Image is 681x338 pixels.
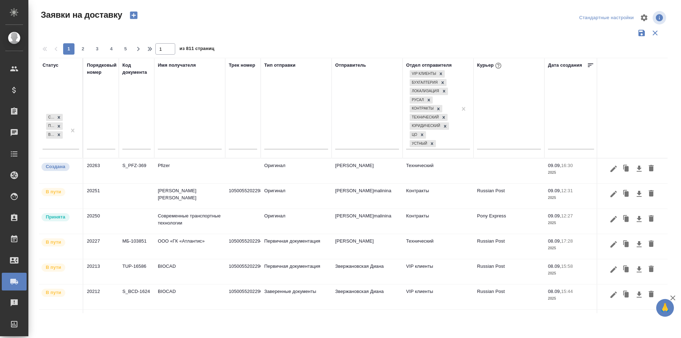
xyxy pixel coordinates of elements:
[41,187,79,197] div: Заявка принята в работу
[561,264,573,269] p: 15:58
[608,162,620,176] button: Редактировать
[46,122,55,130] div: Принята
[653,11,668,24] span: Посмотреть информацию
[409,113,448,122] div: VIP клиенты, Бухгалтерия, Локализация, Русал, Контракты, Технический, Юридический, ЦО, Устный
[43,62,59,69] div: Статус
[577,12,636,23] div: split button
[332,284,403,309] td: Звержановская Диана
[561,163,573,168] p: 16:30
[474,284,544,309] td: Russian Post
[403,259,474,284] td: VIP клиенты
[41,313,79,323] div: Заявка принята в работу
[548,245,594,252] p: 2025
[561,188,573,193] p: 12:31
[225,259,261,284] td: 10500552022903
[409,122,450,131] div: VIP клиенты, Бухгалтерия, Локализация, Русал, Контракты, Технический, Юридический, ЦО, Устный
[154,234,225,259] td: ООО «ГК «Атлантис»
[154,284,225,309] td: BIOCAD
[548,270,594,277] p: 2025
[154,209,225,234] td: Современные транспортные технологии
[261,259,332,284] td: Первичная документация
[106,43,117,55] button: 4
[87,62,117,76] div: Порядковый номер
[548,169,594,176] p: 2025
[645,288,657,301] button: Удалить
[261,184,332,209] td: Оригинал
[158,62,196,69] div: Имя получателя
[41,263,79,272] div: Заявка принята в работу
[548,220,594,227] p: 2025
[154,184,225,209] td: [PERSON_NAME] [PERSON_NAME]
[548,213,561,218] p: 09.09,
[403,284,474,309] td: VIP клиенты
[633,263,645,276] button: Скачать
[620,313,633,327] button: Клонировать
[41,212,79,222] div: Курьер назначен
[645,313,657,327] button: Удалить
[41,288,79,298] div: Заявка принята в работу
[261,209,332,234] td: Оригинал
[46,188,61,195] p: В пути
[179,44,214,55] span: из 811 страниц
[409,104,443,113] div: VIP клиенты, Бухгалтерия, Локализация, Русал, Контракты, Технический, Юридический, ЦО, Устный
[474,209,544,234] td: Pony Express
[561,213,573,218] p: 12:27
[633,162,645,176] button: Скачать
[45,131,63,139] div: Создана, Принята, В пути
[261,284,332,309] td: Заверенные документы
[477,61,503,70] div: Курьер
[46,114,55,121] div: Создана
[46,214,65,221] p: Принята
[410,105,434,112] div: Контракты
[119,310,154,334] td: Т2-21713
[332,159,403,183] td: [PERSON_NAME]
[261,310,332,334] td: Первичная документация
[410,114,440,121] div: Технический
[46,131,55,139] div: В пути
[645,238,657,251] button: Удалить
[410,88,440,95] div: Локализация
[225,234,261,259] td: 10500552022941
[122,62,151,76] div: Код документа
[409,87,449,96] div: VIP клиенты, Бухгалтерия, Локализация, Русал, Контракты, Технический, Юридический, ЦО, Устный
[229,62,255,69] div: Трек номер
[548,289,561,294] p: 08.09,
[403,184,474,209] td: Контракты
[225,284,261,309] td: 10500552022903
[548,163,561,168] p: 09.09,
[633,212,645,226] button: Скачать
[83,234,119,259] td: 20227
[77,45,89,52] span: 2
[410,79,439,87] div: Бухгалтерия
[332,259,403,284] td: Звержановская Диана
[410,96,425,104] div: Русал
[608,212,620,226] button: Редактировать
[608,313,620,327] button: Редактировать
[225,310,261,334] td: 497-013481015
[261,234,332,259] td: Первичная документация
[474,184,544,209] td: Russian Post
[633,187,645,201] button: Скачать
[119,159,154,183] td: S_PFZ-369
[45,122,63,131] div: Создана, Принята, В пути
[608,263,620,276] button: Редактировать
[332,310,403,334] td: [PERSON_NAME]
[119,234,154,259] td: МБ-103851
[120,43,131,55] button: 5
[659,300,671,315] span: 🙏
[620,187,633,201] button: Клонировать
[403,159,474,183] td: Технический
[474,259,544,284] td: Russian Post
[409,70,445,78] div: VIP клиенты, Бухгалтерия, Локализация, Русал, Контракты, Технический, Юридический, ЦО, Устный
[410,122,441,130] div: Юридический
[410,70,437,78] div: VIP клиенты
[119,259,154,284] td: TUP-16586
[620,238,633,251] button: Клонировать
[474,234,544,259] td: Russian Post
[403,310,474,334] td: Технический
[645,162,657,176] button: Удалить
[119,284,154,309] td: S_BCD-1624
[46,264,61,271] p: В пути
[561,289,573,294] p: 15:44
[106,45,117,52] span: 4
